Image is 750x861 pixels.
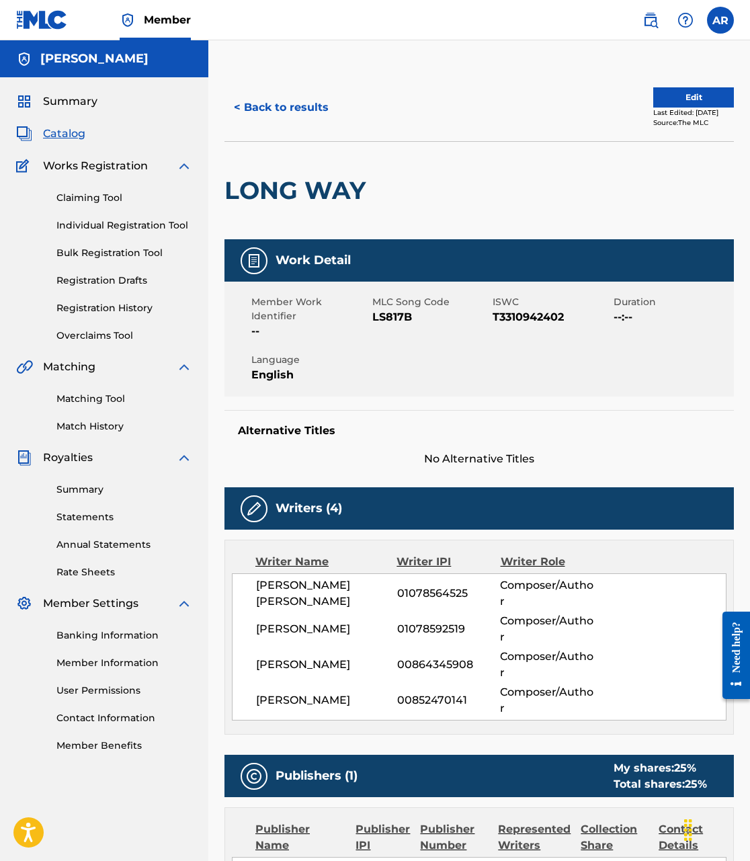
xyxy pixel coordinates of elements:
button: < Back to results [224,91,338,124]
span: Member Work Identifier [251,295,369,323]
div: Collection Share [581,821,649,854]
a: Banking Information [56,628,192,643]
span: Language [251,353,369,367]
a: Statements [56,510,192,524]
span: T3310942402 [493,309,610,325]
span: --:-- [614,309,731,325]
a: CatalogCatalog [16,126,85,142]
span: No Alternative Titles [224,451,734,467]
a: Claiming Tool [56,191,192,205]
a: Member Information [56,656,192,670]
a: Member Benefits [56,739,192,753]
span: ISWC [493,295,610,309]
a: SummarySummary [16,93,97,110]
span: [PERSON_NAME] [256,657,397,673]
img: help [677,12,694,28]
span: Composer/Author [500,613,594,645]
img: Catalog [16,126,32,142]
a: Registration Drafts [56,274,192,288]
span: 01078592519 [397,621,501,637]
a: Registration History [56,301,192,315]
a: Matching Tool [56,392,192,406]
a: User Permissions [56,684,192,698]
img: Member Settings [16,596,32,612]
img: Publishers [246,768,262,784]
img: Work Detail [246,253,262,269]
span: Duration [614,295,731,309]
span: 00852470141 [397,692,501,708]
div: Writer Role [501,554,595,570]
h5: Work Detail [276,253,351,268]
button: Edit [653,87,734,108]
div: Publisher Number [420,821,488,854]
span: 01078564525 [397,585,501,602]
div: Help [672,7,699,34]
span: Matching [43,359,95,375]
a: Match History [56,419,192,434]
div: Writer Name [255,554,397,570]
div: Source: The MLC [653,118,734,128]
img: expand [176,596,192,612]
span: 25 % [685,778,707,790]
a: Rate Sheets [56,565,192,579]
span: Royalties [43,450,93,466]
span: 25 % [674,762,696,774]
img: Writers [246,501,262,517]
span: Summary [43,93,97,110]
iframe: Chat Widget [683,796,750,861]
img: Accounts [16,51,32,67]
img: Top Rightsholder [120,12,136,28]
a: Overclaims Tool [56,329,192,343]
a: Individual Registration Tool [56,218,192,233]
img: Works Registration [16,158,34,174]
h5: Writers (4) [276,501,342,516]
a: Contact Information [56,711,192,725]
div: Publisher IPI [356,821,410,854]
img: expand [176,359,192,375]
div: Drag [677,810,699,850]
div: Publisher Name [255,821,345,854]
span: MLC Song Code [372,295,490,309]
div: My shares: [614,760,707,776]
h5: Publishers (1) [276,768,358,784]
a: Annual Statements [56,538,192,552]
span: -- [251,323,369,339]
a: Bulk Registration Tool [56,246,192,260]
img: expand [176,158,192,174]
span: English [251,367,369,383]
img: Summary [16,93,32,110]
h5: ARON ROSING [40,51,149,67]
div: User Menu [707,7,734,34]
h2: LONG WAY [224,175,372,206]
span: Works Registration [43,158,148,174]
a: Public Search [637,7,664,34]
span: [PERSON_NAME] [256,692,397,708]
img: MLC Logo [16,10,68,30]
span: Composer/Author [500,684,594,716]
img: expand [176,450,192,466]
img: Royalties [16,450,32,466]
span: Member Settings [43,596,138,612]
div: Represented Writers [498,821,571,854]
a: Summary [56,483,192,497]
div: Writer IPI [397,554,500,570]
span: [PERSON_NAME] [256,621,397,637]
img: search [642,12,659,28]
span: 00864345908 [397,657,501,673]
span: Composer/Author [500,577,594,610]
div: Total shares: [614,776,707,792]
span: Catalog [43,126,85,142]
img: Matching [16,359,33,375]
h5: Alternative Titles [238,424,720,438]
div: Last Edited: [DATE] [653,108,734,118]
div: Contact Details [659,821,726,854]
span: [PERSON_NAME] [PERSON_NAME] [256,577,397,610]
span: Composer/Author [500,649,594,681]
span: LS817B [372,309,490,325]
span: Member [144,12,191,28]
iframe: Resource Center [712,600,750,710]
